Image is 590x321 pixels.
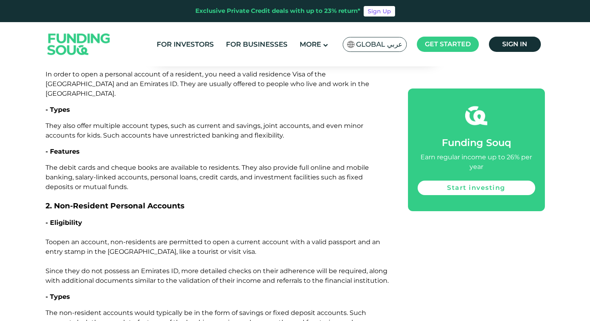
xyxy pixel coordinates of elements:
[300,40,321,48] span: More
[418,152,535,172] div: Earn regular income up to 26% per year
[418,181,535,195] a: Start investing
[356,40,402,49] span: Global عربي
[39,24,118,65] img: Logo
[46,122,363,139] span: They also offer multiple account types, such as current and savings, joint accounts, and even min...
[46,164,369,191] span: The debit cards and cheque books are available to residents. They also provide full online and mo...
[224,38,290,51] a: For Businesses
[347,41,354,48] img: SA Flag
[46,238,389,284] span: open an account, non-residents are permitted to open a current account with a valid passport and ...
[364,6,395,16] a: Sign Up
[46,106,70,113] span: - Types
[46,148,80,155] span: - Features
[489,37,541,52] a: Sign in
[502,40,527,48] span: Sign in
[46,238,53,246] span: To
[155,38,216,51] a: For Investors
[425,40,471,48] span: Get started
[46,293,70,300] span: - Types
[465,105,487,127] img: fsicon
[195,6,360,16] div: Exclusive Private Credit deals with up to 23% return*
[46,70,369,97] span: In order to open a personal account of a resident, you need a valid residence Visa of the [GEOGRA...
[46,201,184,210] span: 2. Non-Resident Personal Accounts
[46,219,82,226] span: - Eligibility
[442,137,511,148] span: Funding Souq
